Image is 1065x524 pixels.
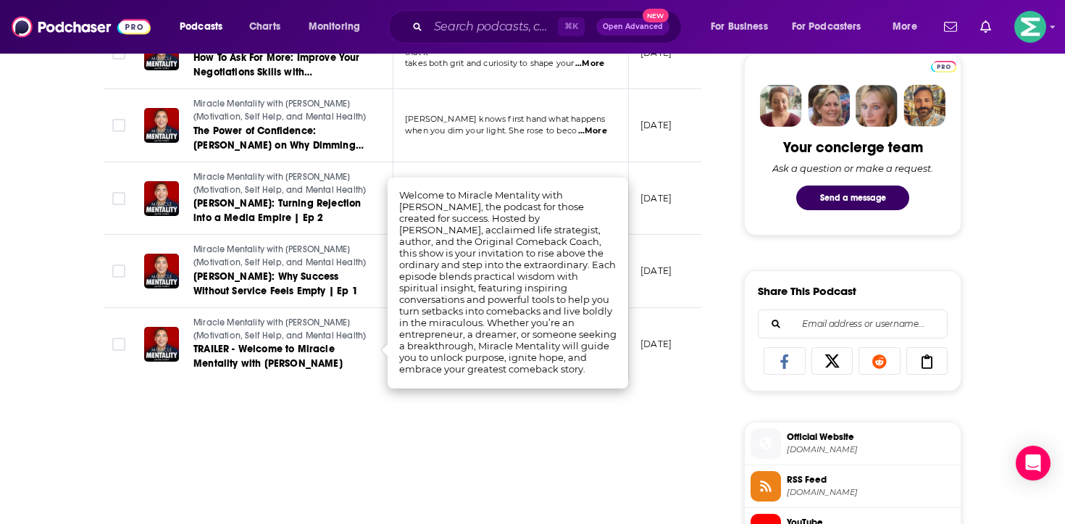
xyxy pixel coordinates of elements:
[193,317,367,342] a: Miracle Mentality with [PERSON_NAME] (Motivation, Self Help, and Mental Health)
[180,17,222,37] span: Podcasts
[1014,11,1046,43] img: User Profile
[193,317,366,341] span: Miracle Mentality with [PERSON_NAME] (Motivation, Self Help, and Mental Health)
[578,125,607,137] span: ...More
[558,17,585,36] span: ⌘ K
[405,36,603,57] span: [PERSON_NAME], author of Ask for More, knows that it
[701,15,786,38] button: open menu
[787,444,955,455] span: timstorey.com
[931,61,956,72] img: Podchaser Pro
[575,58,604,70] span: ...More
[760,85,802,127] img: Sydney Profile
[405,58,574,68] span: takes both grit and curiosity to shape your
[751,428,955,459] a: Official Website[DOMAIN_NAME]
[783,138,923,157] div: Your concierge team
[640,192,672,204] p: [DATE]
[1016,446,1051,481] div: Open Intercom Messenger
[856,85,898,127] img: Jules Profile
[792,17,861,37] span: For Podcasters
[938,14,963,39] a: Show notifications dropdown
[772,162,933,174] div: Ask a question or make a request.
[903,85,945,127] img: Jon Profile
[193,125,364,166] span: The Power of Confidence: [PERSON_NAME] on Why Dimming Your Light Never Brings Success
[808,85,850,127] img: Barbara Profile
[640,338,672,350] p: [DATE]
[405,125,577,136] span: when you dim your light. She rose to beco
[399,189,617,375] span: Welcome to Miracle Mentality with [PERSON_NAME], the podcast for those created for success. Hoste...
[193,244,366,267] span: Miracle Mentality with [PERSON_NAME] (Motivation, Self Help, and Mental Health)
[170,15,241,38] button: open menu
[193,270,358,297] span: [PERSON_NAME]: Why Success Without Service Feels Empty | Ep 1
[1014,11,1046,43] button: Show profile menu
[882,15,935,38] button: open menu
[193,244,367,269] a: Miracle Mentality with [PERSON_NAME] (Motivation, Self Help, and Mental Health)
[405,114,605,124] span: [PERSON_NAME] knows first hand what happens
[193,99,366,122] span: Miracle Mentality with [PERSON_NAME] (Motivation, Self Help, and Mental Health)
[764,347,806,375] a: Share on Facebook
[640,119,672,131] p: [DATE]
[711,17,768,37] span: For Business
[640,265,672,277] p: [DATE]
[1014,11,1046,43] span: Logged in as LKassela
[193,51,367,80] a: How To Ask For More: Improve Your Negotiations Skills with [PERSON_NAME] | Ep 4
[112,46,125,59] span: Toggle select row
[770,310,935,338] input: Email address or username...
[193,196,367,225] a: [PERSON_NAME]: Turning Rejection into a Media Empire | Ep 2
[603,23,663,30] span: Open Advanced
[298,15,379,38] button: open menu
[787,473,955,486] span: RSS Feed
[193,171,367,196] a: Miracle Mentality with [PERSON_NAME] (Motivation, Self Help, and Mental Health)
[193,342,367,371] a: TRAILER - Welcome to Miracle Mentality with [PERSON_NAME]
[193,343,343,370] span: TRAILER - Welcome to Miracle Mentality with [PERSON_NAME]
[811,347,853,375] a: Share on X/Twitter
[193,98,367,123] a: Miracle Mentality with [PERSON_NAME] (Motivation, Self Help, and Mental Health)
[402,10,696,43] div: Search podcasts, credits, & more...
[309,17,360,37] span: Monitoring
[112,338,125,351] span: Toggle select row
[249,17,280,37] span: Charts
[859,347,901,375] a: Share on Reddit
[787,431,955,444] span: Official Website
[893,17,917,37] span: More
[428,15,558,38] input: Search podcasts, credits, & more...
[796,186,909,210] button: Send a message
[193,270,367,299] a: [PERSON_NAME]: Why Success Without Service Feels Empty | Ep 1
[931,59,956,72] a: Pro website
[643,9,669,22] span: New
[12,13,151,41] img: Podchaser - Follow, Share and Rate Podcasts
[751,471,955,502] a: RSS Feed[DOMAIN_NAME]
[758,284,856,298] h3: Share This Podcast
[758,309,948,338] div: Search followers
[782,15,882,38] button: open menu
[193,172,366,195] span: Miracle Mentality with [PERSON_NAME] (Motivation, Self Help, and Mental Health)
[112,119,125,132] span: Toggle select row
[112,265,125,278] span: Toggle select row
[974,14,997,39] a: Show notifications dropdown
[112,192,125,205] span: Toggle select row
[787,487,955,498] span: feeds.megaphone.fm
[193,197,361,224] span: [PERSON_NAME]: Turning Rejection into a Media Empire | Ep 2
[596,18,669,36] button: Open AdvancedNew
[906,347,948,375] a: Copy Link
[193,51,360,93] span: How To Ask For More: Improve Your Negotiations Skills with [PERSON_NAME] | Ep 4
[240,15,289,38] a: Charts
[193,124,367,153] a: The Power of Confidence: [PERSON_NAME] on Why Dimming Your Light Never Brings Success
